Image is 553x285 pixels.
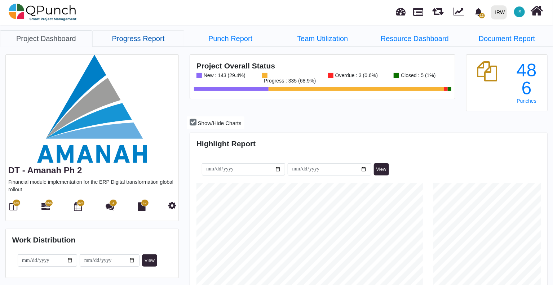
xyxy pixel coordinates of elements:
div: Overdue : 3 (0.6%) [333,73,378,78]
a: Document Report [461,30,553,47]
a: IRW [488,0,510,24]
div: IRW [495,6,505,19]
h4: Highlight Report [196,139,541,148]
h4: Project Overall Status [196,61,449,70]
span: 12 [479,13,485,18]
span: 4 [112,201,114,206]
span: 12 [143,201,147,206]
i: Project Settings [168,201,176,210]
span: 486 [14,201,19,206]
span: Idiris Shariif [514,6,525,17]
i: Punch Discussion [106,202,114,211]
span: 556 [46,201,52,206]
a: Punch Report [184,30,276,47]
i: Board [10,202,18,211]
span: Punches [517,98,536,104]
li: DT - Amanah Ph 2 [276,30,369,46]
div: 486 [512,61,541,97]
a: 556 [41,205,50,211]
div: Progress : 335 (68.9%) [262,78,316,84]
a: DT - Amanah Ph 2 [8,165,82,175]
div: Notification [472,5,485,18]
i: Home [531,4,543,18]
button: Show/Hide Charts [187,116,244,129]
h4: Work Distribution [12,235,172,244]
span: Show/Hide Charts [198,120,242,126]
a: Resource Dashboard [369,30,461,47]
div: New : 143 (29.4%) [202,73,245,78]
a: Progress Report [92,30,185,47]
i: Document Library [138,202,146,211]
i: Calendar [74,202,82,211]
img: qpunch-sp.fa6292f.png [9,1,77,23]
a: Team Utilization [276,30,369,47]
a: bell fill12 [470,0,488,23]
a: 486 Punches [512,61,541,104]
div: Closed : 5 (1%) [399,73,435,78]
div: Dynamic Report [450,0,470,24]
span: Projects [413,5,424,16]
span: Releases [432,4,443,15]
a: IS [510,0,529,23]
svg: bell fill [475,8,482,16]
button: View [374,163,389,175]
span: Dashboard [396,4,406,15]
p: Financial module implementation for the ERP Digital transformation global rollout [8,178,176,193]
i: Gantt [41,202,50,211]
span: IS [517,10,521,14]
button: View [142,254,157,267]
span: 423 [78,201,84,206]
